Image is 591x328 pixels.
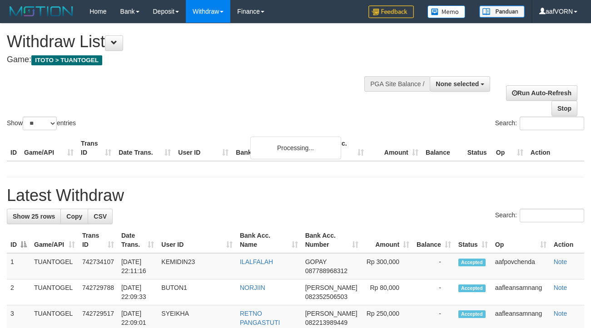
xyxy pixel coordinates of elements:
span: Copy 082352506503 to clipboard [305,293,348,300]
th: Trans ID: activate to sort column ascending [79,227,118,253]
th: Bank Acc. Name [232,135,313,161]
th: Trans ID [77,135,115,161]
a: CSV [88,209,113,224]
label: Show entries [7,117,76,130]
th: Bank Acc. Number: activate to sort column ascending [302,227,362,253]
span: Accepted [458,310,486,318]
th: Date Trans. [115,135,174,161]
span: Accepted [458,284,486,292]
img: MOTION_logo.png [7,5,76,18]
td: 742729788 [79,279,118,305]
button: None selected [430,76,490,92]
a: Stop [551,101,577,116]
span: Copy [66,213,82,220]
div: PGA Site Balance / [364,76,430,92]
div: Processing... [250,137,341,159]
th: Action [527,135,584,161]
th: Status [464,135,492,161]
span: GOPAY [305,258,327,265]
th: Op [492,135,527,161]
th: Game/API [20,135,77,161]
td: Rp 300,000 [362,253,413,279]
th: Amount: activate to sort column ascending [362,227,413,253]
th: User ID [174,135,232,161]
td: [DATE] 22:09:33 [118,279,158,305]
label: Search: [495,209,584,222]
span: Accepted [458,259,486,266]
h4: Game: [7,55,385,64]
td: KEMIDIN23 [158,253,236,279]
input: Search: [520,117,584,130]
th: User ID: activate to sort column ascending [158,227,236,253]
th: Status: activate to sort column ascending [455,227,492,253]
td: aafleansamnang [492,279,550,305]
a: Run Auto-Refresh [506,85,577,101]
th: ID: activate to sort column descending [7,227,30,253]
td: 742734107 [79,253,118,279]
span: Show 25 rows [13,213,55,220]
span: None selected [436,80,479,88]
h1: Withdraw List [7,33,385,51]
span: Copy 087788968312 to clipboard [305,267,348,274]
td: - [413,279,455,305]
th: ID [7,135,20,161]
span: [PERSON_NAME] [305,310,358,317]
span: Copy 082213989449 to clipboard [305,319,348,326]
img: Feedback.jpg [368,5,414,18]
th: Balance: activate to sort column ascending [413,227,455,253]
th: Bank Acc. Name: activate to sort column ascending [236,227,302,253]
td: 1 [7,253,30,279]
a: ILALFALAH [240,258,273,265]
h1: Latest Withdraw [7,186,584,205]
td: Rp 80,000 [362,279,413,305]
span: CSV [94,213,107,220]
td: BUTON1 [158,279,236,305]
a: NORJIIN [240,284,265,291]
th: Game/API: activate to sort column ascending [30,227,79,253]
th: Balance [422,135,464,161]
th: Date Trans.: activate to sort column ascending [118,227,158,253]
td: 2 [7,279,30,305]
a: Show 25 rows [7,209,61,224]
td: [DATE] 22:11:16 [118,253,158,279]
th: Op: activate to sort column ascending [492,227,550,253]
td: aafpovchenda [492,253,550,279]
a: Note [554,284,567,291]
td: TUANTOGEL [30,279,79,305]
a: Note [554,258,567,265]
span: ITOTO > TUANTOGEL [31,55,102,65]
input: Search: [520,209,584,222]
a: Note [554,310,567,317]
th: Bank Acc. Number [313,135,367,161]
a: Copy [60,209,88,224]
img: panduan.png [479,5,525,18]
select: Showentries [23,117,57,130]
span: [PERSON_NAME] [305,284,358,291]
label: Search: [495,117,584,130]
th: Amount [368,135,422,161]
img: Button%20Memo.svg [427,5,466,18]
td: - [413,253,455,279]
a: RETNO PANGASTUTI [240,310,280,326]
th: Action [550,227,584,253]
td: TUANTOGEL [30,253,79,279]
